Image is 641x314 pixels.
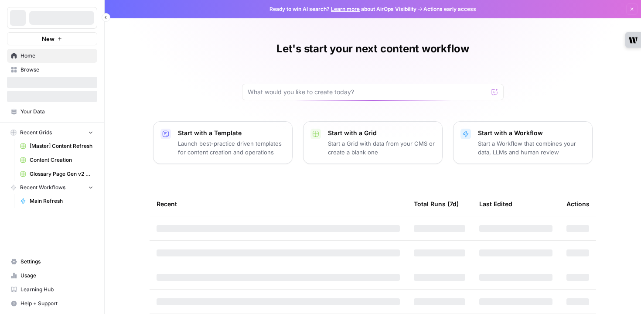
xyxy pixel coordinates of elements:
[7,181,97,194] button: Recent Workflows
[479,192,512,216] div: Last Edited
[178,129,285,137] p: Start with a Template
[269,5,416,13] span: Ready to win AI search? about AirOps Visibility
[303,121,443,164] button: Start with a GridStart a Grid with data from your CMS or create a blank one
[7,255,97,269] a: Settings
[16,153,97,167] a: Content Creation
[248,88,488,96] input: What would you like to create today?
[414,192,459,216] div: Total Runs (7d)
[20,272,93,280] span: Usage
[7,126,97,139] button: Recent Grids
[423,5,476,13] span: Actions early access
[16,139,97,153] a: [Master] Content Refresh
[328,139,435,157] p: Start a Grid with data from your CMS or create a blank one
[30,170,93,178] span: Glossary Page Gen v2 Grid
[453,121,593,164] button: Start with a WorkflowStart a Workflow that combines your data, LLMs and human review
[157,192,400,216] div: Recent
[20,66,93,74] span: Browse
[331,6,360,12] a: Learn more
[16,194,97,208] a: Main Refresh
[20,300,93,307] span: Help + Support
[7,63,97,77] a: Browse
[328,129,435,137] p: Start with a Grid
[20,52,93,60] span: Home
[20,286,93,294] span: Learning Hub
[153,121,293,164] button: Start with a TemplateLaunch best-practice driven templates for content creation and operations
[7,49,97,63] a: Home
[20,258,93,266] span: Settings
[16,167,97,181] a: Glossary Page Gen v2 Grid
[20,129,52,137] span: Recent Grids
[30,156,93,164] span: Content Creation
[7,283,97,297] a: Learning Hub
[478,139,585,157] p: Start a Workflow that combines your data, LLMs and human review
[7,32,97,45] button: New
[20,184,65,191] span: Recent Workflows
[7,269,97,283] a: Usage
[30,197,93,205] span: Main Refresh
[7,297,97,311] button: Help + Support
[42,34,55,43] span: New
[7,105,97,119] a: Your Data
[566,192,590,216] div: Actions
[276,42,469,56] h1: Let's start your next content workflow
[20,108,93,116] span: Your Data
[478,129,585,137] p: Start with a Workflow
[30,142,93,150] span: [Master] Content Refresh
[178,139,285,157] p: Launch best-practice driven templates for content creation and operations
